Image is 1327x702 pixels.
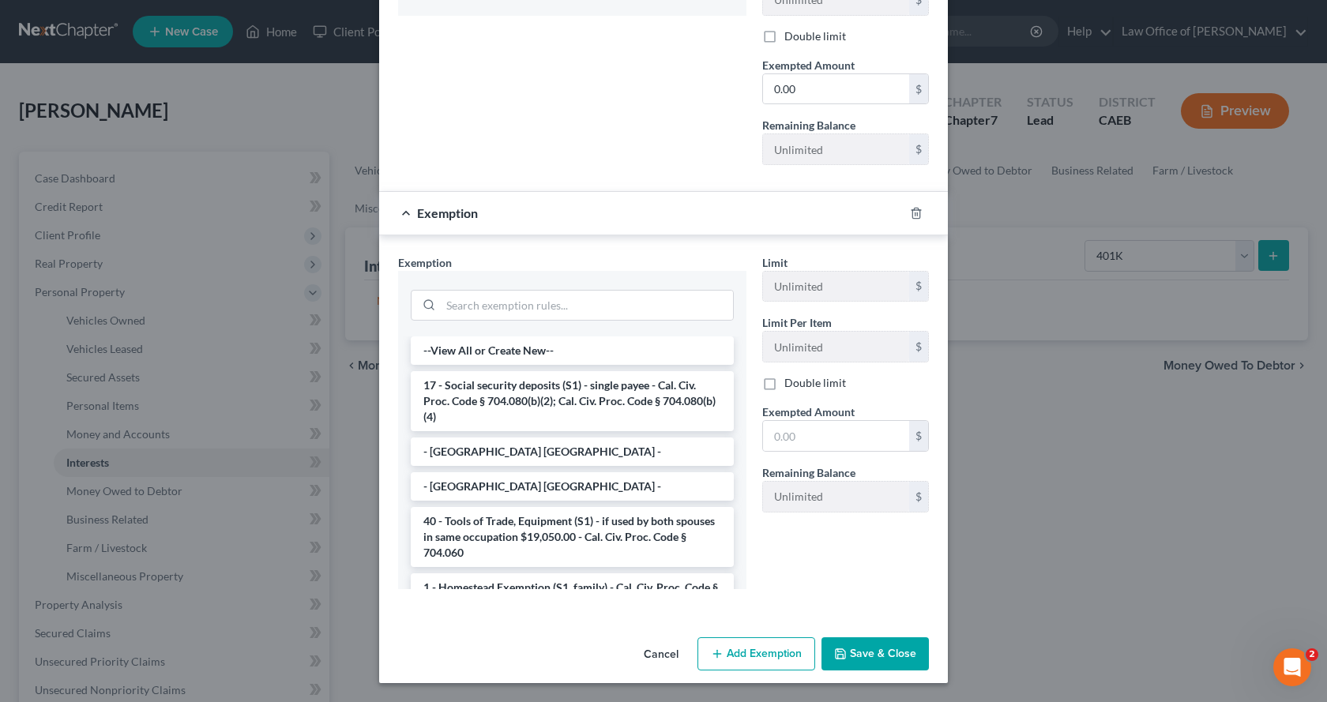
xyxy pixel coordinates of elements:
[697,637,815,670] button: Add Exemption
[909,74,928,104] div: $
[762,314,832,331] label: Limit Per Item
[763,332,909,362] input: --
[441,291,733,321] input: Search exemption rules...
[909,421,928,451] div: $
[763,421,909,451] input: 0.00
[909,272,928,302] div: $
[784,28,846,44] label: Double limit
[763,482,909,512] input: --
[763,134,909,164] input: --
[909,332,928,362] div: $
[762,117,855,133] label: Remaining Balance
[762,58,855,72] span: Exempted Amount
[821,637,929,670] button: Save & Close
[411,371,734,431] li: 17 - Social security deposits (S1) - single payee - Cal. Civ. Proc. Code § 704.080(b)(2); Cal. Ci...
[909,134,928,164] div: $
[631,639,691,670] button: Cancel
[762,405,855,419] span: Exempted Amount
[763,272,909,302] input: --
[411,573,734,618] li: 1 - Homestead Exemption (S1, family) - Cal. Civ. Proc. Code § 704.730 (a)(2)
[411,437,734,466] li: - [GEOGRAPHIC_DATA] [GEOGRAPHIC_DATA] -
[411,472,734,501] li: - [GEOGRAPHIC_DATA] [GEOGRAPHIC_DATA] -
[417,205,478,220] span: Exemption
[762,256,788,269] span: Limit
[784,375,846,391] label: Double limit
[398,256,452,269] span: Exemption
[1273,648,1311,686] iframe: Intercom live chat
[411,336,734,365] li: --View All or Create New--
[1306,648,1318,661] span: 2
[763,74,909,104] input: 0.00
[411,507,734,567] li: 40 - Tools of Trade, Equipment (S1) - if used by both spouses in same occupation $19,050.00 - Cal...
[762,464,855,481] label: Remaining Balance
[909,482,928,512] div: $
